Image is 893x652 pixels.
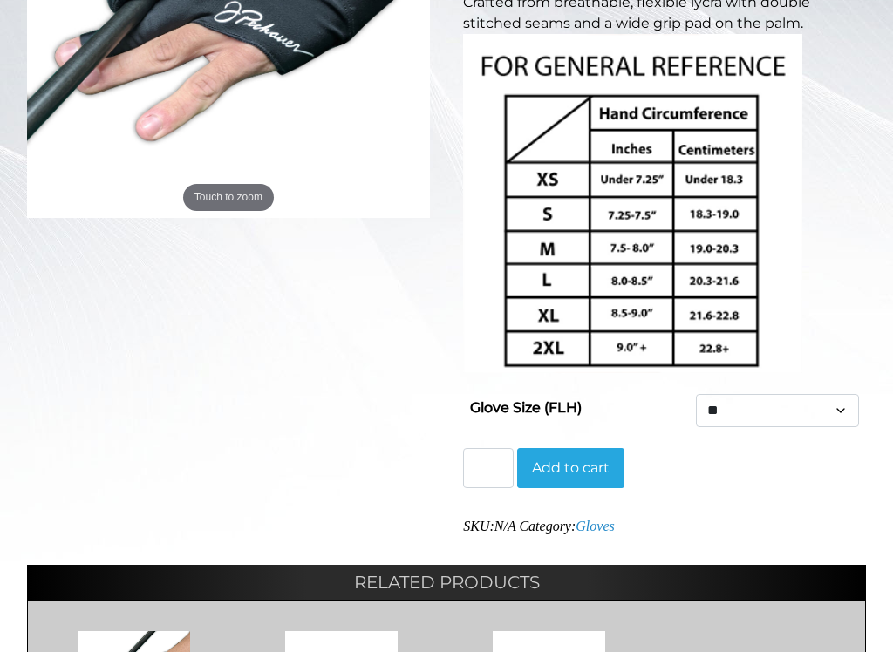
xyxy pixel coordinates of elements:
a: Gloves [576,519,614,533]
span: SKU: [463,519,515,533]
input: Product quantity [463,448,514,488]
h2: Related products [27,565,866,600]
span: Category: [519,519,614,533]
span: N/A [494,519,516,533]
button: Add to cart [517,448,624,488]
label: Glove Size (FLH) [470,394,582,422]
